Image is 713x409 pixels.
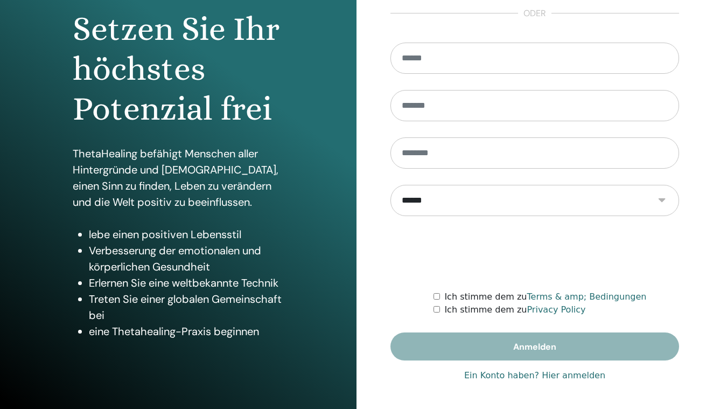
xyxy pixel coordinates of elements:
a: Terms & amp; Bedingungen [527,292,647,302]
label: Ich stimme dem zu [444,290,646,303]
label: Ich stimme dem zu [444,303,585,316]
li: Verbesserung der emotionalen und körperlichen Gesundheit [89,242,283,275]
li: lebe einen positiven Lebensstil [89,226,283,242]
a: Privacy Policy [527,304,586,315]
h1: Setzen Sie Ihr höchstes Potenzial frei [73,9,283,129]
span: oder [518,7,551,20]
li: Erlernen Sie eine weltbekannte Technik [89,275,283,291]
p: ThetaHealing befähigt Menschen aller Hintergründe und [DEMOGRAPHIC_DATA], einen Sinn zu finden, L... [73,145,283,210]
a: Ein Konto haben? Hier anmelden [464,369,605,382]
li: Treten Sie einer globalen Gemeinschaft bei [89,291,283,323]
li: eine Thetahealing-Praxis beginnen [89,323,283,339]
iframe: reCAPTCHA [453,232,617,274]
